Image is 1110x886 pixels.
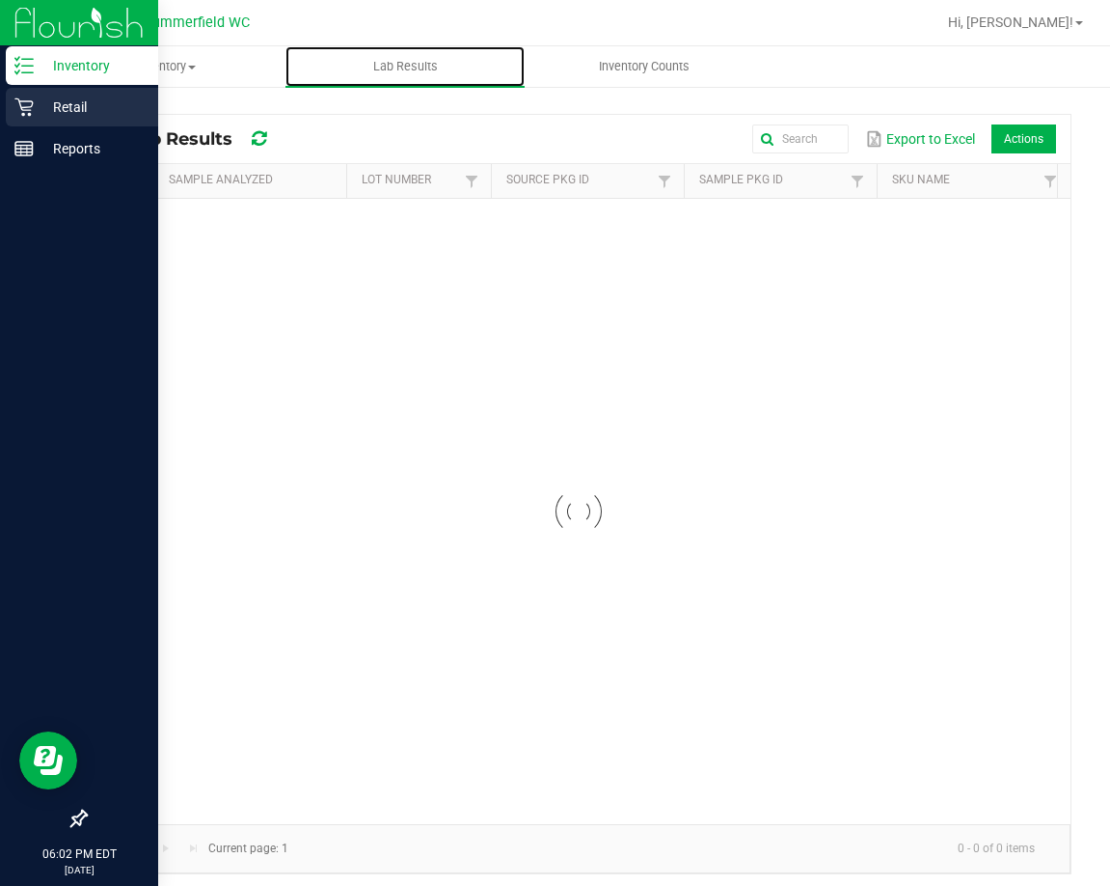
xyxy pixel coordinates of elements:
iframe: Resource center [19,732,77,789]
p: [DATE] [9,863,149,877]
a: SKU NameSortable [892,173,1038,188]
a: Inventory Counts [525,46,764,87]
p: 06:02 PM EDT [9,845,149,863]
a: Sample AnalyzedSortable [169,173,338,188]
span: Hi, [PERSON_NAME]! [948,14,1073,30]
inline-svg: Inventory [14,56,34,75]
button: Export to Excel [860,123,980,155]
a: Inventory [46,46,285,87]
kendo-pager: Current page: 1 [86,824,1070,873]
input: Search [752,125,849,153]
inline-svg: Reports [14,139,34,158]
p: Reports [34,137,149,160]
a: Filter [460,169,483,193]
a: Lab Results [285,46,525,87]
span: Summerfield WC [144,14,250,31]
a: Filter [1039,169,1062,193]
inline-svg: Retail [14,97,34,117]
span: Lab Results [347,58,464,75]
a: Source Pkg IDSortable [506,173,652,188]
span: Inventory Counts [573,58,716,75]
a: Filter [846,169,869,193]
kendo-pager-info: 0 - 0 of 0 items [300,833,1050,865]
p: Retail [34,96,149,119]
div: All Lab Results [100,123,319,155]
a: Filter [653,169,676,193]
li: Actions [991,125,1056,153]
p: Inventory [34,54,149,77]
a: Lot NumberSortable [362,173,459,188]
span: Inventory [47,58,284,75]
a: Sample Pkg IDSortable [699,173,845,188]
